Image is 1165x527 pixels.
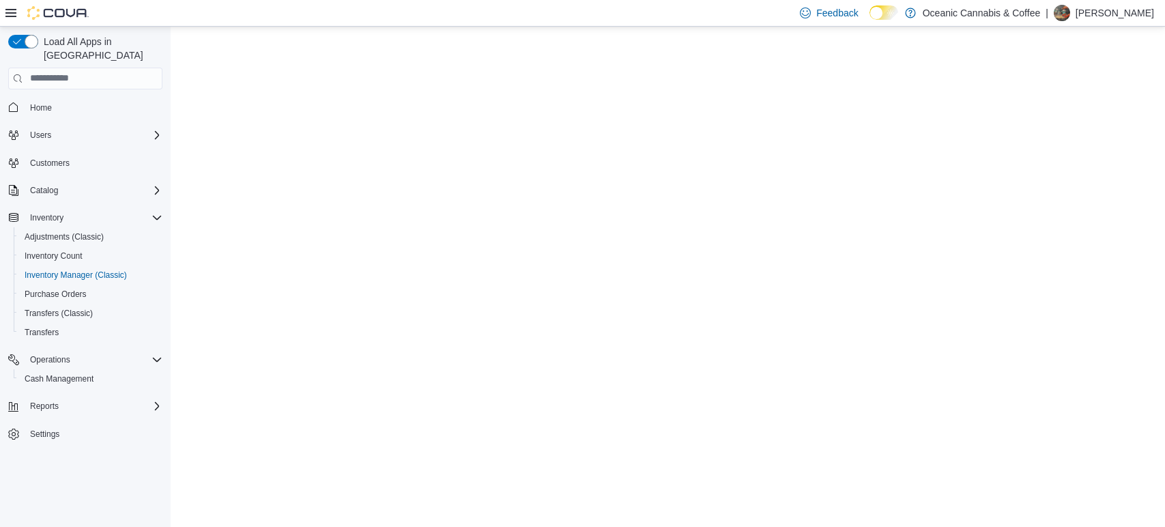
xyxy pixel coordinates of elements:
a: Transfers (Classic) [19,305,98,322]
button: Transfers [14,323,168,342]
a: Cash Management [19,371,99,387]
img: Cova [27,6,89,20]
span: Cash Management [25,373,94,384]
a: Adjustments (Classic) [19,229,109,245]
span: Catalog [25,182,162,199]
span: Purchase Orders [25,289,87,300]
span: Inventory [30,212,63,223]
span: Users [25,127,162,143]
p: Oceanic Cannabis & Coffee [923,5,1041,21]
span: Customers [25,154,162,171]
button: Catalog [3,181,168,200]
button: Home [3,98,168,117]
button: Users [25,127,57,143]
span: Transfers (Classic) [19,305,162,322]
span: Purchase Orders [19,286,162,302]
span: Adjustments (Classic) [19,229,162,245]
button: Reports [3,397,168,416]
span: Users [30,130,51,141]
a: Home [25,100,57,116]
a: Customers [25,155,75,171]
span: Transfers [25,327,59,338]
input: Dark Mode [869,5,898,20]
span: Inventory Count [25,251,83,261]
button: Purchase Orders [14,285,168,304]
button: Settings [3,424,168,444]
span: Settings [25,425,162,442]
span: Inventory Count [19,248,162,264]
span: Reports [30,401,59,412]
button: Operations [3,350,168,369]
span: Cash Management [19,371,162,387]
a: Purchase Orders [19,286,92,302]
button: Operations [25,352,76,368]
p: [PERSON_NAME] [1076,5,1154,21]
button: Customers [3,153,168,173]
button: Inventory [3,208,168,227]
span: Operations [25,352,162,368]
span: Reports [25,398,162,414]
span: Settings [30,429,59,440]
a: Inventory Manager (Classic) [19,267,132,283]
button: Reports [25,398,64,414]
button: Adjustments (Classic) [14,227,168,246]
p: | [1046,5,1048,21]
span: Inventory Manager (Classic) [19,267,162,283]
span: Feedback [816,6,858,20]
span: Inventory [25,210,162,226]
div: Samantha Craig [1054,5,1070,21]
span: Catalog [30,185,58,196]
button: Inventory Count [14,246,168,266]
span: Customers [30,158,70,169]
span: Inventory Manager (Classic) [25,270,127,281]
button: Transfers (Classic) [14,304,168,323]
button: Cash Management [14,369,168,388]
span: Home [25,99,162,116]
a: Settings [25,426,65,442]
span: Home [30,102,52,113]
span: Transfers [19,324,162,341]
button: Users [3,126,168,145]
span: Adjustments (Classic) [25,231,104,242]
span: Transfers (Classic) [25,308,93,319]
span: Load All Apps in [GEOGRAPHIC_DATA] [38,35,162,62]
button: Inventory Manager (Classic) [14,266,168,285]
button: Catalog [25,182,63,199]
a: Transfers [19,324,64,341]
nav: Complex example [8,92,162,480]
a: Inventory Count [19,248,88,264]
span: Operations [30,354,70,365]
button: Inventory [25,210,69,226]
